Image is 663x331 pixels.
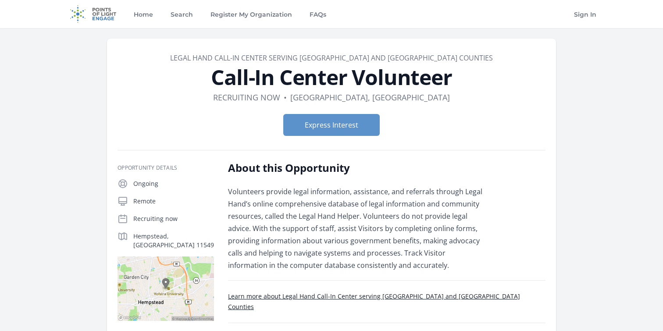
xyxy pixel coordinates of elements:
a: Learn more about Legal Hand Call-In Center serving [GEOGRAPHIC_DATA] and [GEOGRAPHIC_DATA] Counties [228,292,520,311]
button: Express Interest [283,114,380,136]
h2: About this Opportunity [228,161,485,175]
dd: Recruiting now [213,91,280,103]
p: Remote [133,197,214,206]
a: Legal Hand Call-In Center serving [GEOGRAPHIC_DATA] and [GEOGRAPHIC_DATA] Counties [170,53,493,63]
p: Hempstead, [GEOGRAPHIC_DATA] 11549 [133,232,214,249]
p: Recruiting now [133,214,214,223]
dd: [GEOGRAPHIC_DATA], [GEOGRAPHIC_DATA] [290,91,450,103]
h3: Opportunity Details [118,164,214,171]
img: Map [118,256,214,321]
h1: Call-In Center Volunteer [118,67,545,88]
div: • [284,91,287,103]
p: Volunteers provide legal information, assistance, and referrals through Legal Hand’s online compr... [228,185,485,271]
p: Ongoing [133,179,214,188]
